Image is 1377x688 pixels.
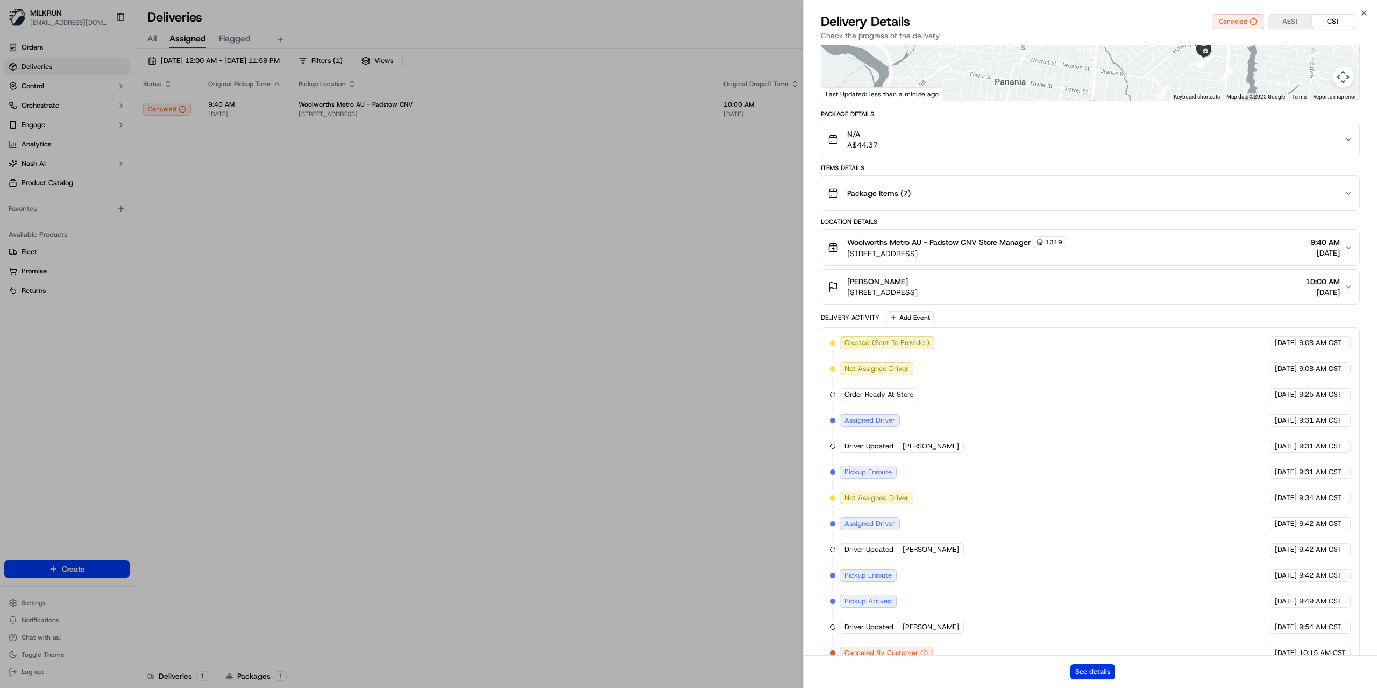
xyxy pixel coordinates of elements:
img: Google [824,87,860,101]
button: Keyboard shortcuts [1174,93,1220,101]
button: Woolworths Metro AU - Padstow CNV Store Manager1319[STREET_ADDRESS]9:40 AM[DATE] [821,230,1359,265]
span: Driver Updated [844,545,893,554]
span: [DATE] [1275,596,1297,606]
span: Map data ©2025 Google [1226,94,1285,100]
span: 9:31 AM CST [1299,467,1341,477]
a: Open this area in Google Maps (opens a new window) [824,87,860,101]
span: Woolworths Metro AU - Padstow CNV Store Manager [847,237,1031,248]
span: [PERSON_NAME] [903,545,959,554]
span: [STREET_ADDRESS] [847,248,1066,259]
div: Location Details [821,217,1360,226]
span: [DATE] [1275,467,1297,477]
button: N/AA$44.37 [821,122,1359,157]
span: [DATE] [1275,364,1297,374]
span: [PERSON_NAME] [903,441,959,451]
div: Package Details [821,110,1360,118]
span: [PERSON_NAME] [903,622,959,632]
span: Canceled By Customer [844,648,918,658]
span: [STREET_ADDRESS] [847,287,918,298]
button: Map camera controls [1332,66,1354,88]
div: Last Updated: less than a minute ago [821,87,943,101]
span: [DATE] [1305,287,1340,298]
span: Created (Sent To Provider) [844,338,929,348]
span: Delivery Details [821,13,910,30]
span: Pickup Arrived [844,596,892,606]
button: AEST [1269,15,1312,29]
span: Order Ready At Store [844,390,913,399]
span: Driver Updated [844,622,893,632]
span: [DATE] [1275,519,1297,529]
span: [DATE] [1275,545,1297,554]
span: 10:15 AM CST [1299,648,1346,658]
span: A$44.37 [847,139,878,150]
p: Check the progress of the delivery [821,30,1360,41]
div: 5 [1156,85,1170,99]
span: 10:00 AM [1305,276,1340,287]
span: 9:42 AM CST [1299,519,1341,529]
span: 9:08 AM CST [1299,338,1341,348]
span: 9:25 AM CST [1299,390,1341,399]
span: 9:34 AM CST [1299,493,1341,503]
div: Delivery Activity [821,313,879,322]
div: 1 [1306,49,1320,63]
span: 9:08 AM CST [1299,364,1341,374]
a: Terms (opens in new tab) [1291,94,1307,100]
div: 9 [1219,68,1233,82]
span: 1319 [1045,238,1062,247]
div: Items Details [821,164,1360,172]
span: Pickup Enroute [844,571,892,580]
span: 9:54 AM CST [1299,622,1341,632]
span: N/A [847,129,878,139]
span: [DATE] [1275,416,1297,425]
span: Assigned Driver [844,416,895,425]
span: [DATE] [1275,338,1297,348]
span: [DATE] [1275,648,1297,658]
span: Not Assigned Driver [844,493,908,503]
span: [DATE] [1275,441,1297,451]
a: Report a map error [1313,94,1356,100]
span: [DATE] [1275,390,1297,399]
span: Pickup Enroute [844,467,892,477]
span: [DATE] [1275,571,1297,580]
span: 9:31 AM CST [1299,416,1341,425]
span: 9:31 AM CST [1299,441,1341,451]
button: Add Event [886,311,934,324]
span: [DATE] [1310,248,1340,258]
button: Canceled [1212,14,1264,29]
span: Assigned Driver [844,519,895,529]
div: 17 [1198,54,1212,68]
span: [DATE] [1275,493,1297,503]
button: [PERSON_NAME][STREET_ADDRESS]10:00 AM[DATE] [821,270,1359,304]
span: 9:49 AM CST [1299,596,1341,606]
span: Not Assigned Driver [844,364,908,374]
span: 9:42 AM CST [1299,571,1341,580]
span: [DATE] [1275,622,1297,632]
span: 9:42 AM CST [1299,545,1341,554]
button: Package Items (7) [821,176,1359,210]
button: CST [1312,15,1355,29]
button: See details [1070,664,1115,679]
span: 9:40 AM [1310,237,1340,248]
span: [PERSON_NAME] [847,276,908,287]
span: Package Items ( 7 ) [847,188,911,199]
span: Driver Updated [844,441,893,451]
